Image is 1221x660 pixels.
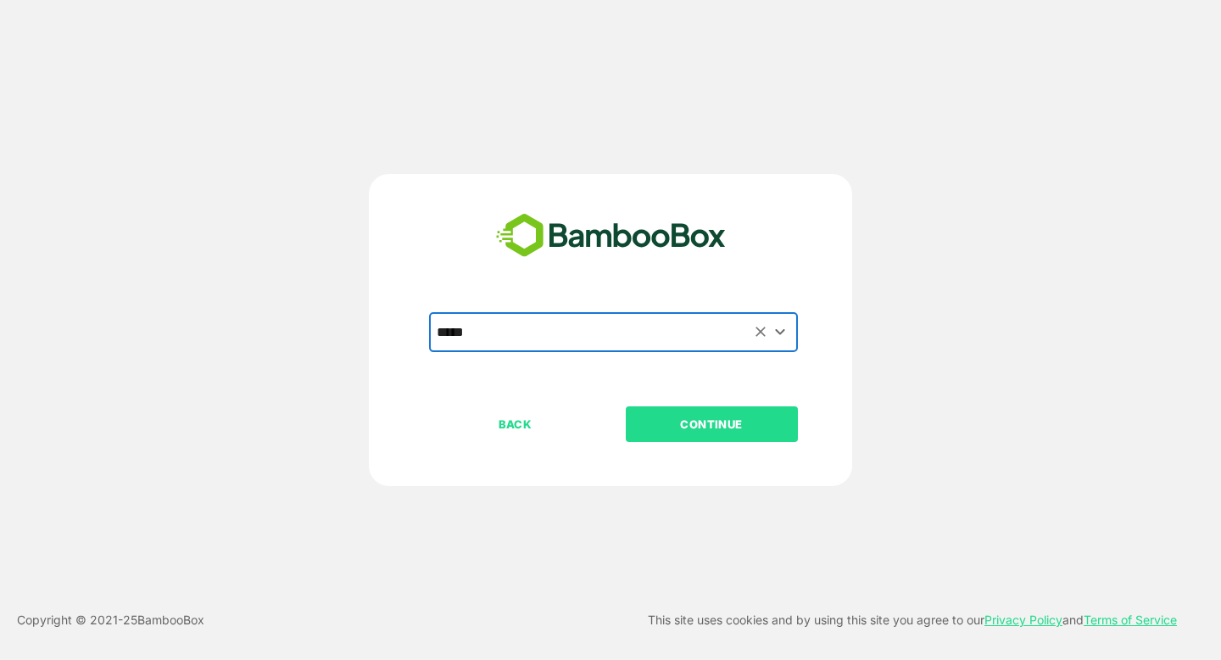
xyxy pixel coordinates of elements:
img: bamboobox [487,208,735,264]
button: Open [769,321,792,344]
button: CONTINUE [626,406,798,442]
p: This site uses cookies and by using this site you agree to our and [648,610,1177,630]
p: CONTINUE [627,415,796,433]
p: BACK [431,415,600,433]
button: Clear [751,322,771,342]
p: Copyright © 2021- 25 BambooBox [17,610,204,630]
button: BACK [429,406,601,442]
a: Terms of Service [1084,612,1177,627]
a: Privacy Policy [984,612,1062,627]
